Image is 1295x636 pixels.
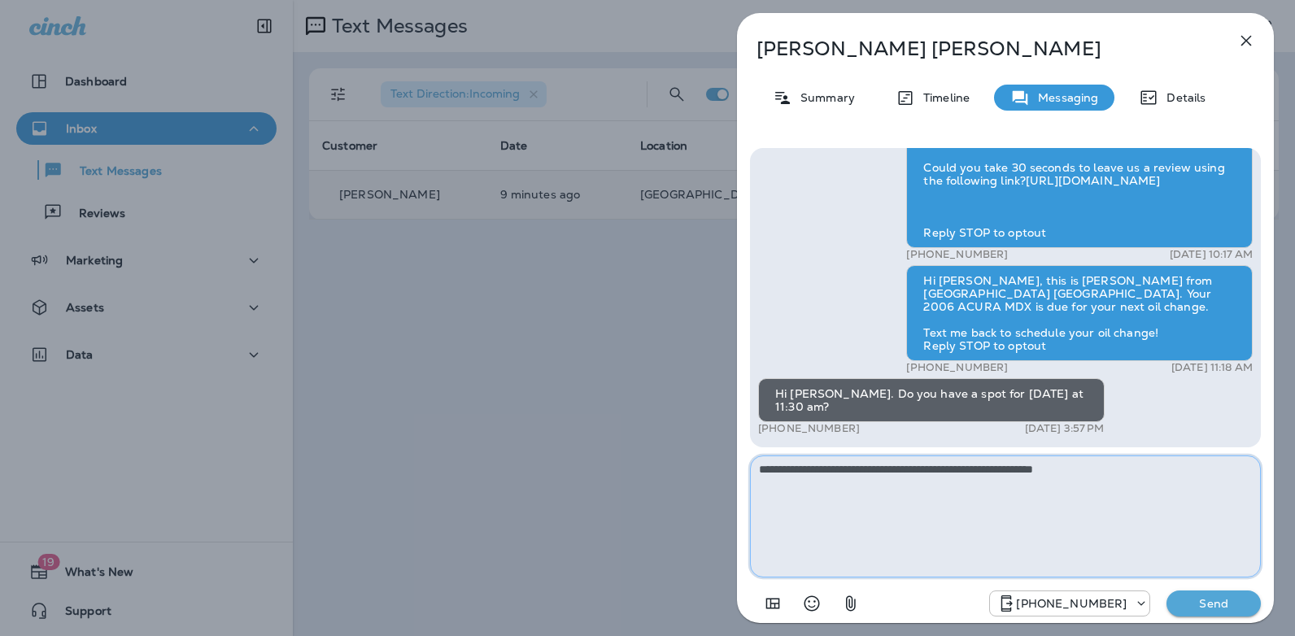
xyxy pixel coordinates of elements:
[1158,91,1206,104] p: Details
[757,37,1201,60] p: [PERSON_NAME] [PERSON_NAME]
[1170,248,1253,261] p: [DATE] 10:17 AM
[915,91,970,104] p: Timeline
[1171,361,1253,374] p: [DATE] 11:18 AM
[757,587,789,620] button: Add in a premade template
[906,361,1008,374] p: [PHONE_NUMBER]
[758,422,860,435] p: [PHONE_NUMBER]
[906,248,1008,261] p: [PHONE_NUMBER]
[906,113,1253,248] div: Hi [PERSON_NAME]! Thank you for choosing [GEOGRAPHIC_DATA] [GEOGRAPHIC_DATA]. Could you take 30 s...
[1179,596,1248,611] p: Send
[792,91,855,104] p: Summary
[906,265,1253,361] div: Hi [PERSON_NAME], this is [PERSON_NAME] from [GEOGRAPHIC_DATA] [GEOGRAPHIC_DATA]. Your 2006 ACURA...
[1030,91,1098,104] p: Messaging
[796,587,828,620] button: Select an emoji
[990,594,1149,613] div: +1 (984) 409-9300
[1016,597,1127,610] p: [PHONE_NUMBER]
[1166,590,1261,616] button: Send
[1025,422,1105,435] p: [DATE] 3:57 PM
[758,378,1105,422] div: Hi [PERSON_NAME]. Do you have a spot for [DATE] at 11:30 am?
